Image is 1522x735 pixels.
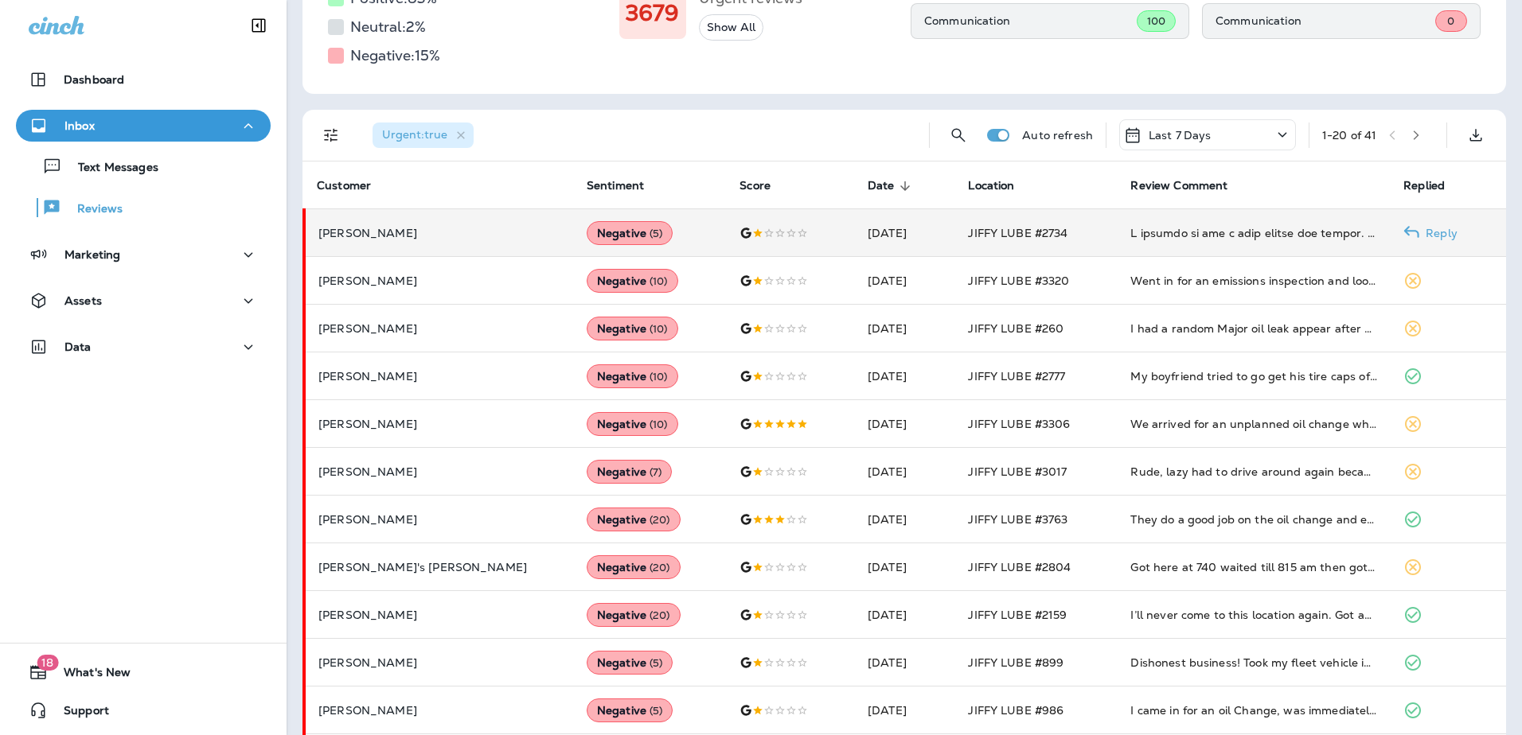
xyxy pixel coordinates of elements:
[382,127,447,142] span: Urgent : true
[587,179,665,193] span: Sentiment
[650,322,668,336] span: ( 10 )
[855,257,955,305] td: [DATE]
[318,418,561,430] p: [PERSON_NAME]
[587,507,681,531] div: Negative
[650,227,662,240] span: ( 5 )
[48,704,109,723] span: Support
[968,560,1071,574] span: JIFFY LUBE #2804
[16,656,271,688] button: 18What's New
[1130,559,1378,575] div: Got here at 740 waited till 815 am then got in and waited till past 9 for a simple oil change cra...
[868,179,915,193] span: Date
[373,122,474,148] div: Urgent:true
[318,370,561,383] p: [PERSON_NAME]
[968,179,1035,193] span: Location
[650,704,662,717] span: ( 5 )
[968,321,1063,336] span: JIFFY LUBE #260
[968,465,1067,479] span: JIFFY LUBE #3017
[1147,14,1165,28] span: 100
[587,651,673,675] div: Negative
[1216,14,1435,27] p: Communication
[587,364,678,388] div: Negative
[61,202,123,217] p: Reviews
[650,513,670,527] span: ( 20 )
[1447,14,1454,28] span: 0
[1460,119,1492,151] button: Export as CSV
[1130,511,1378,527] div: They do a good job on the oil change and emissions inspection. BUT beware the UPSELL. I know when...
[855,543,955,591] td: [DATE]
[1130,464,1378,480] div: Rude, lazy had to drive around again because they didn’t put air in tires or re set my oil change...
[48,666,131,685] span: What's New
[37,655,58,671] span: 18
[650,418,668,431] span: ( 10 )
[968,608,1067,622] span: JIFFY LUBE #2159
[968,655,1063,670] span: JIFFY LUBE #899
[740,179,771,192] span: Score
[650,465,661,479] span: ( 7 )
[924,14,1137,27] p: Communication
[64,294,102,307] p: Assets
[16,331,271,363] button: Data
[968,179,1014,192] span: Location
[650,274,668,288] span: ( 10 )
[650,656,662,670] span: ( 5 )
[317,179,392,193] span: Customer
[236,10,281,41] button: Collapse Sidebar
[1130,655,1378,671] div: Dishonest business! Took my fleet vehicle in for an oil change today. Since it’s a fleet vehicle ...
[855,448,955,496] td: [DATE]
[1130,321,1378,336] div: I had a random Major oil leak appear after having a minor disagreement with one of the team membe...
[855,305,955,352] td: [DATE]
[587,555,681,579] div: Negative
[16,150,271,183] button: Text Messages
[587,317,678,340] div: Negative
[968,226,1067,240] span: JIFFY LUBE #2734
[587,221,673,245] div: Negative
[318,609,561,621] p: [PERSON_NAME]
[1322,129,1376,142] div: 1 - 20 of 41
[318,561,561,574] p: [PERSON_NAME]'s [PERSON_NAME]
[318,704,561,717] p: [PERSON_NAME]
[318,656,561,669] p: [PERSON_NAME]
[318,227,561,239] p: [PERSON_NAME]
[64,73,124,86] p: Dashboard
[855,496,955,543] td: [DATE]
[855,591,955,639] td: [DATE]
[318,465,561,478] p: [PERSON_NAME]
[64,340,92,353] p: Data
[350,43,440,68] h5: Negative: 15 %
[650,561,670,574] span: ( 20 )
[587,412,678,436] div: Negative
[968,274,1069,288] span: JIFFY LUBE #3320
[1022,129,1093,142] p: Auto refresh
[1130,179,1248,193] span: Review Comment
[1130,607,1378,623] div: I’ll never come to this location again. Got an oil change, tires rotated, wiper blades changed an...
[1130,273,1378,289] div: Went in for an emissions inspection and looked out to see 3 techs playing around inside me vehicl...
[16,64,271,95] button: Dashboard
[16,285,271,317] button: Assets
[1130,416,1378,432] div: We arrived for an unplanned oil change while traveling. It took over an hour to get through. Ever...
[16,239,271,270] button: Marketing
[1130,368,1378,384] div: My boyfriend tried to go get his tire caps off that THEY screwed on to tight in the first place. ...
[587,179,644,192] span: Sentiment
[16,110,271,142] button: Inbox
[315,119,347,151] button: Filters
[16,694,271,726] button: Support
[587,269,678,293] div: Negative
[968,703,1063,717] span: JIFFY LUBE #986
[650,370,668,383] span: ( 10 )
[317,179,371,192] span: Customer
[1130,702,1378,718] div: I came in for an oil Change, was immediately met in the lobby with other customers arguing over s...
[968,369,1065,383] span: JIFFY LUBE #2777
[855,639,955,686] td: [DATE]
[1419,227,1458,239] p: Reply
[62,161,158,176] p: Text Messages
[855,686,955,734] td: [DATE]
[1149,129,1212,142] p: Last 7 Days
[64,248,120,261] p: Marketing
[855,400,955,448] td: [DATE]
[868,179,895,192] span: Date
[1130,225,1378,241] div: I stopped in for a last minute oil change. I pulled up to the service day and was met by a fella ...
[587,698,673,722] div: Negative
[968,512,1067,527] span: JIFFY LUBE #3763
[968,417,1070,431] span: JIFFY LUBE #3306
[318,274,561,287] p: [PERSON_NAME]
